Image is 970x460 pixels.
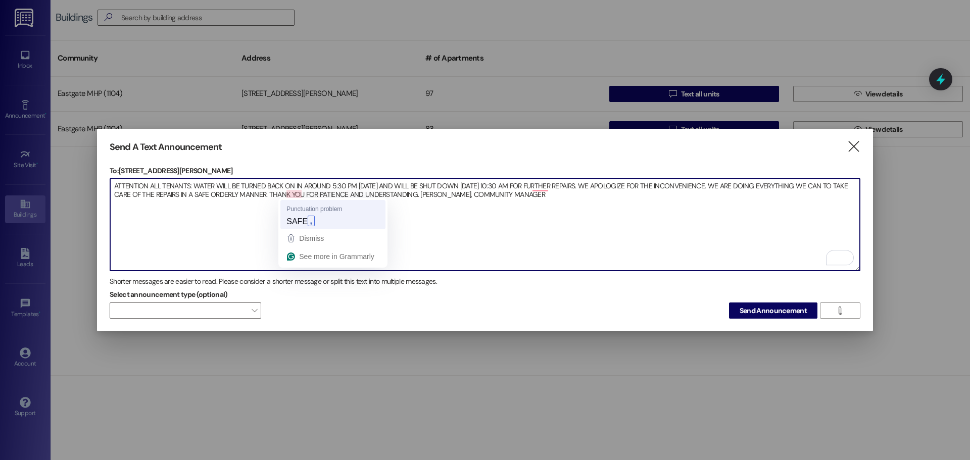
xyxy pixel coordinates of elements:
[729,302,817,319] button: Send Announcement
[110,166,860,176] p: To: [STREET_ADDRESS][PERSON_NAME]
[836,306,844,315] i: 
[110,178,860,271] div: To enrich screen reader interactions, please activate Accessibility in Grammarly extension settings
[110,179,860,271] textarea: To enrich screen reader interactions, please activate Accessibility in Grammarly extension settings
[110,276,860,287] div: Shorter messages are easier to read. Please consider a shorter message or split this text into mu...
[847,141,860,152] i: 
[740,305,807,316] span: Send Announcement
[110,287,228,302] label: Select announcement type (optional)
[110,141,222,153] h3: Send A Text Announcement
